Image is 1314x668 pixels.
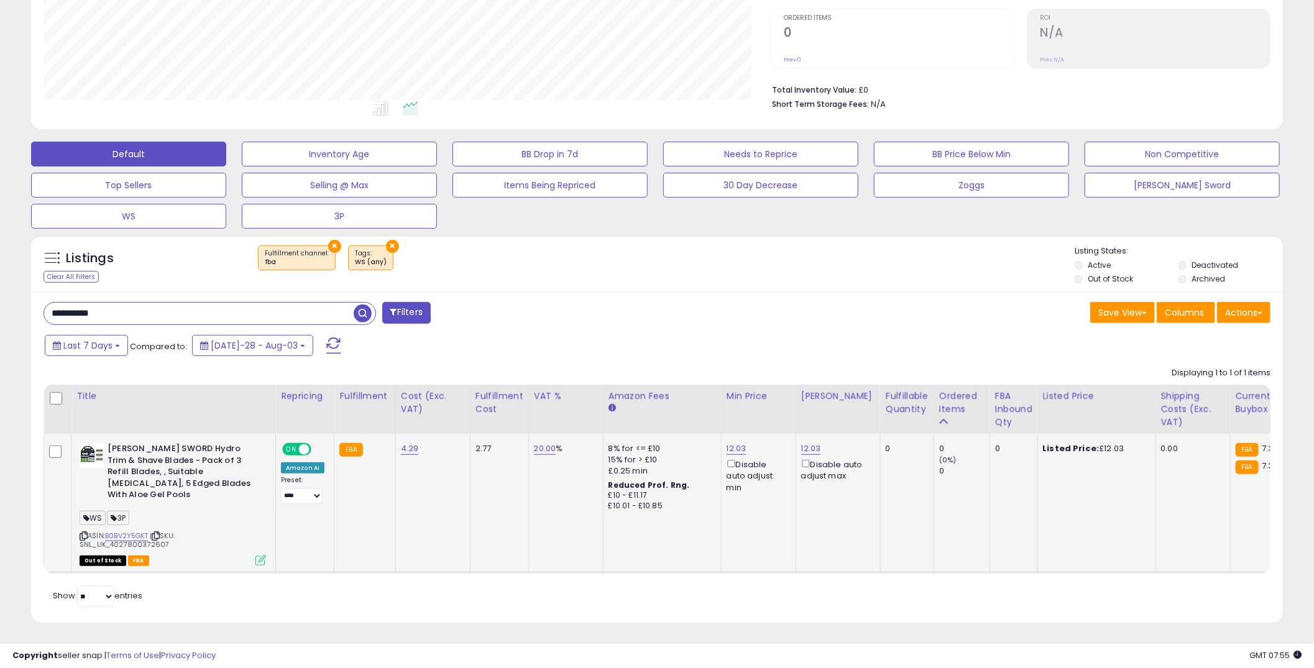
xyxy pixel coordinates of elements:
span: Ordered Items [784,15,1014,22]
div: £10 - £11.17 [609,490,712,501]
span: ON [283,444,299,455]
div: ASIN: [80,443,266,564]
div: FBA inbound Qty [995,390,1032,429]
div: Listed Price [1043,390,1151,403]
a: 20.00 [534,442,556,455]
div: Disable auto adjust min [727,457,786,493]
div: Shipping Costs (Exc. VAT) [1161,390,1225,429]
button: BB Drop in 7d [453,142,648,167]
button: 30 Day Decrease [663,173,858,198]
button: Save View [1090,302,1155,323]
div: Fulfillment Cost [476,390,523,416]
h2: N/A [1041,25,1270,42]
a: Privacy Policy [161,649,216,661]
div: 8% for <= £10 [609,443,712,454]
span: 7.37 [1262,442,1278,454]
small: FBA [1236,460,1259,474]
label: Deactivated [1192,260,1238,270]
div: Disable auto adjust max [801,457,871,482]
span: Compared to: [130,341,187,352]
small: Prev: 0 [784,56,801,63]
span: | SKU: SNL_UK_4027800372607 [80,531,175,549]
label: Out of Stock [1088,273,1133,284]
a: 12.03 [727,442,747,455]
span: 2025-08-12 07:55 GMT [1249,649,1302,661]
div: 0 [939,465,990,477]
div: Title [76,390,270,403]
button: Top Sellers [31,173,226,198]
h5: Listings [66,250,114,267]
a: Terms of Use [106,649,159,661]
button: Actions [1217,302,1270,323]
div: £12.03 [1043,443,1146,454]
div: VAT % [534,390,598,403]
div: Cost (Exc. VAT) [401,390,465,416]
button: Non Competitive [1085,142,1280,167]
p: Listing States: [1075,245,1283,257]
span: 7.39 [1262,460,1279,472]
small: (0%) [939,455,957,465]
h2: 0 [784,25,1014,42]
div: 0 [939,443,990,454]
span: N/A [871,98,886,110]
b: Reduced Prof. Rng. [609,480,690,490]
span: Fulfillment channel : [265,249,329,267]
span: [DATE]-28 - Aug-03 [211,339,298,352]
small: Prev: N/A [1041,56,1065,63]
button: Filters [382,302,431,324]
a: B0BV2Y5GKT [105,531,148,541]
span: ROI [1041,15,1270,22]
span: WS [80,511,106,525]
span: Show: entries [53,590,142,602]
button: × [386,240,399,253]
div: Fulfillable Quantity [886,390,929,416]
div: Current Buybox Price [1236,390,1300,416]
small: FBA [339,443,362,457]
button: Items Being Repriced [453,173,648,198]
div: Ordered Items [939,390,985,416]
li: £0 [772,81,1261,96]
b: Short Term Storage Fees: [772,99,869,109]
button: [DATE]-28 - Aug-03 [192,335,313,356]
button: [PERSON_NAME] Sword [1085,173,1280,198]
strong: Copyright [12,649,58,661]
div: 2.77 [476,443,519,454]
div: Min Price [727,390,791,403]
span: All listings that are currently out of stock and unavailable for purchase on Amazon [80,556,126,566]
button: Default [31,142,226,167]
div: Amazon Fees [609,390,716,403]
button: × [328,240,341,253]
span: OFF [310,444,329,455]
div: Amazon AI [281,462,324,474]
div: Fulfillment [339,390,390,403]
div: WS (any) [355,258,387,267]
small: FBA [1236,443,1259,457]
button: WS [31,204,226,229]
label: Archived [1192,273,1225,284]
b: Listed Price: [1043,442,1100,454]
div: seller snap | | [12,650,216,662]
b: Total Inventory Value: [772,85,857,95]
div: 0.00 [1161,443,1221,454]
small: Amazon Fees. [609,403,616,414]
span: FBA [128,556,149,566]
span: Last 7 Days [63,339,113,352]
span: 3P [107,511,129,525]
a: 4.29 [401,442,419,455]
div: Displaying 1 to 1 of 1 items [1172,367,1270,379]
div: 15% for > £10 [609,454,712,465]
b: [PERSON_NAME] SWORD Hydro Trim & Shave Blades - Pack of 3 Refill Blades, , Suitable [MEDICAL_DATA... [108,443,259,504]
span: Columns [1165,306,1204,319]
button: Inventory Age [242,142,437,167]
button: BB Price Below Min [874,142,1069,167]
span: Tags : [355,249,387,267]
label: Active [1088,260,1111,270]
button: Columns [1157,302,1215,323]
button: Needs to Reprice [663,142,858,167]
div: Preset: [281,476,324,504]
img: 41dEOeXz2cL._SL40_.jpg [80,443,104,468]
button: Zoggs [874,173,1069,198]
a: 12.03 [801,442,821,455]
div: [PERSON_NAME] [801,390,875,403]
div: Repricing [281,390,329,403]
